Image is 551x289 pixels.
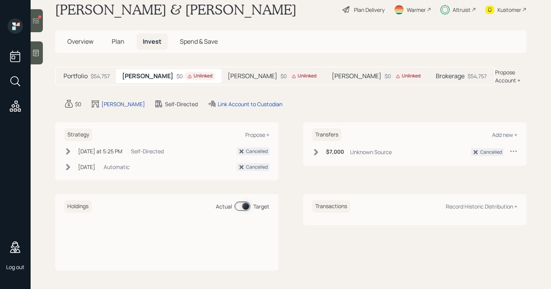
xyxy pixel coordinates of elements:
div: Automatic [104,163,130,171]
h6: $7,000 [326,149,344,155]
div: Self-Directed [131,147,164,155]
div: Log out [6,263,24,271]
div: $0 [176,72,215,80]
h5: Brokerage [436,72,465,80]
div: $54,757 [91,72,110,80]
div: Unlinked [187,73,212,79]
div: Kustomer [497,6,521,14]
h6: Transactions [312,200,350,213]
h5: [PERSON_NAME] [332,72,381,80]
div: Cancelled [246,148,268,155]
div: Cancelled [246,164,268,171]
div: $0 [280,72,320,80]
div: $0 [75,100,82,108]
h5: [PERSON_NAME] [122,72,173,80]
div: Propose + [245,131,269,138]
h6: Transfers [312,128,341,141]
span: Plan [112,37,124,46]
div: $0 [385,72,424,80]
div: [DATE] [78,163,95,171]
span: Spend & Save [180,37,218,46]
div: Unlinked [396,73,421,79]
h1: [PERSON_NAME] & [PERSON_NAME] [55,1,297,18]
div: Actual [216,202,232,210]
div: Record Historic Distribution + [446,203,517,210]
h5: [PERSON_NAME] [228,72,277,80]
div: Unlinked [292,73,316,79]
span: Overview [67,37,93,46]
h6: Holdings [64,200,91,213]
div: Altruist [453,6,471,14]
h6: Strategy [64,128,92,141]
div: $54,757 [468,72,487,80]
div: [DATE] at 5:25 PM [78,147,122,155]
div: Link Account to Custodian [218,100,282,108]
div: [PERSON_NAME] [101,100,145,108]
div: Warmer [407,6,426,14]
div: Self-Directed [165,100,198,108]
div: Propose Account + [495,68,527,84]
div: Cancelled [480,149,502,156]
h5: Portfolio [64,72,88,80]
div: Add new + [492,131,517,138]
div: Plan Delivery [354,6,385,14]
span: Invest [143,37,161,46]
div: Unknown Source [350,148,392,156]
div: Target [253,202,269,210]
